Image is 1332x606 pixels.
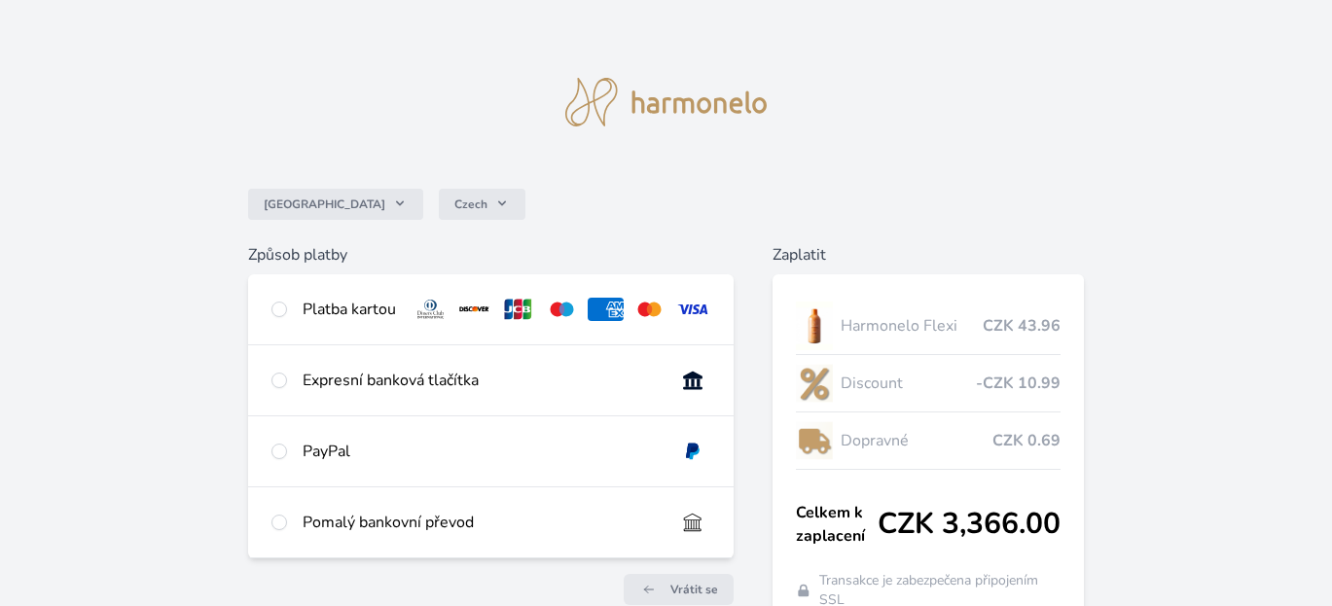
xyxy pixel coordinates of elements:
div: PayPal [303,440,660,463]
span: -CZK 10.99 [976,372,1061,395]
img: onlineBanking_CZ.svg [675,369,711,392]
img: paypal.svg [675,440,711,463]
img: CLEAN_FLEXI_se_stinem_x-hi_(1)-lo.jpg [796,302,833,350]
img: discover.svg [456,298,492,321]
img: amex.svg [588,298,624,321]
h6: Způsob platby [248,243,735,267]
img: mc.svg [631,298,667,321]
img: maestro.svg [544,298,580,321]
span: Harmonelo Flexi [841,314,983,338]
span: CZK 43.96 [983,314,1061,338]
span: Celkem k zaplacení [796,501,878,548]
img: logo.svg [565,78,768,126]
button: [GEOGRAPHIC_DATA] [248,189,423,220]
span: Dopravné [841,429,992,452]
span: Vrátit se [670,582,718,597]
span: Discount [841,372,976,395]
div: Platba kartou [303,298,397,321]
button: Czech [439,189,525,220]
span: CZK 0.69 [992,429,1061,452]
div: Pomalý bankovní převod [303,511,660,534]
div: Expresní banková tlačítka [303,369,660,392]
img: diners.svg [413,298,449,321]
img: bankTransfer_IBAN.svg [675,511,711,534]
img: jcb.svg [500,298,536,321]
h6: Zaplatit [773,243,1084,267]
img: discount-lo.png [796,359,833,408]
a: Vrátit se [624,574,734,605]
img: delivery-lo.png [796,416,833,465]
span: Czech [454,196,487,212]
span: CZK 3,366.00 [878,507,1061,542]
span: [GEOGRAPHIC_DATA] [264,196,385,212]
img: visa.svg [675,298,711,321]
